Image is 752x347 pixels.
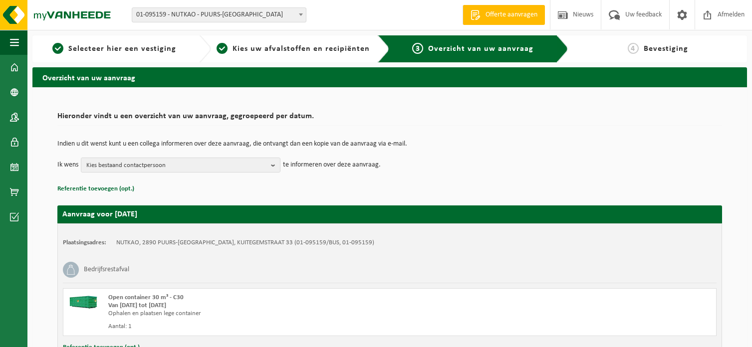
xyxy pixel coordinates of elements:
[52,43,63,54] span: 1
[81,158,280,173] button: Kies bestaand contactpersoon
[132,7,306,22] span: 01-095159 - NUTKAO - PUURS-SINT-AMANDS
[108,323,430,331] div: Aantal: 1
[483,10,540,20] span: Offerte aanvragen
[216,43,370,55] a: 2Kies uw afvalstoffen en recipiënten
[108,310,430,318] div: Ophalen en plaatsen lege container
[62,210,137,218] strong: Aanvraag voor [DATE]
[644,45,688,53] span: Bevestiging
[116,239,374,247] td: NUTKAO, 2890 PUURS-[GEOGRAPHIC_DATA], KUITEGEMSTRAAT 33 (01-095159/BUS, 01-095159)
[283,158,381,173] p: te informeren over deze aanvraag.
[628,43,639,54] span: 4
[108,294,184,301] span: Open container 30 m³ - C30
[63,239,106,246] strong: Plaatsingsadres:
[217,43,228,54] span: 2
[57,158,78,173] p: Ik wens
[108,302,166,309] strong: Van [DATE] tot [DATE]
[428,45,533,53] span: Overzicht van uw aanvraag
[86,158,267,173] span: Kies bestaand contactpersoon
[412,43,423,54] span: 3
[233,45,370,53] span: Kies uw afvalstoffen en recipiënten
[68,45,176,53] span: Selecteer hier een vestiging
[84,262,129,278] h3: Bedrijfsrestafval
[57,112,722,126] h2: Hieronder vindt u een overzicht van uw aanvraag, gegroepeerd per datum.
[68,294,98,309] img: HK-XC-30-GN-00.png
[32,67,747,87] h2: Overzicht van uw aanvraag
[57,182,134,195] button: Referentie toevoegen (opt.)
[132,8,306,22] span: 01-095159 - NUTKAO - PUURS-SINT-AMANDS
[57,141,722,148] p: Indien u dit wenst kunt u een collega informeren over deze aanvraag, die ontvangt dan een kopie v...
[37,43,191,55] a: 1Selecteer hier een vestiging
[463,5,545,25] a: Offerte aanvragen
